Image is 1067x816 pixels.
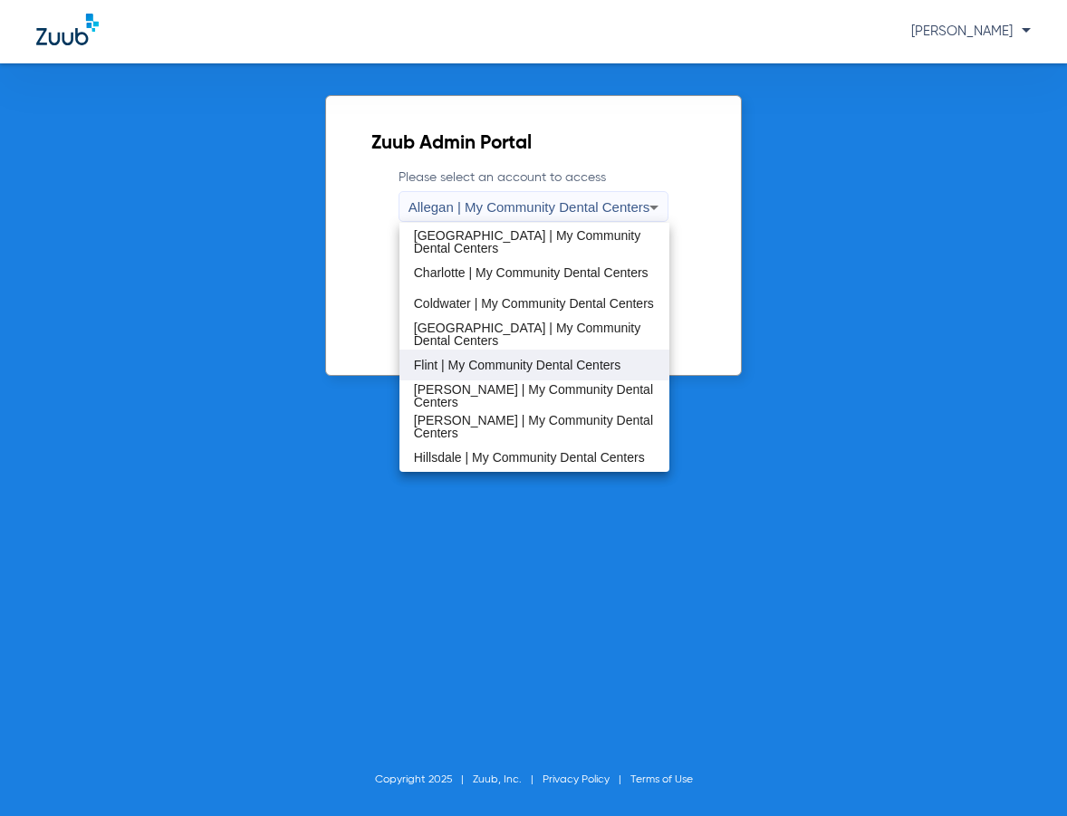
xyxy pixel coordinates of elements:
span: [GEOGRAPHIC_DATA] | My Community Dental Centers [414,229,656,254]
span: [PERSON_NAME] | My Community Dental Centers [414,383,656,408]
span: Flint | My Community Dental Centers [414,359,620,371]
span: Charlotte | My Community Dental Centers [414,266,649,279]
span: Coldwater | My Community Dental Centers [414,297,654,310]
span: [PERSON_NAME] | My Community Dental Centers [414,414,656,439]
span: Hillsdale | My Community Dental Centers [414,451,645,464]
span: [GEOGRAPHIC_DATA] | My Community Dental Centers [414,322,656,347]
